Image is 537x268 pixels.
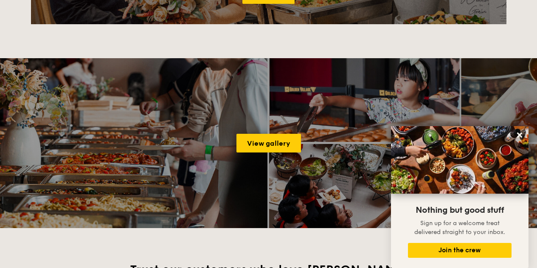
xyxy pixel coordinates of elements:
span: Nothing but good stuff [416,205,504,215]
a: View gallery [236,134,301,152]
button: Close [513,128,526,142]
button: Join the crew [408,243,512,258]
img: DSC07876-Edit02-Large.jpeg [391,126,529,194]
span: Sign up for a welcome treat delivered straight to your inbox. [414,220,505,236]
